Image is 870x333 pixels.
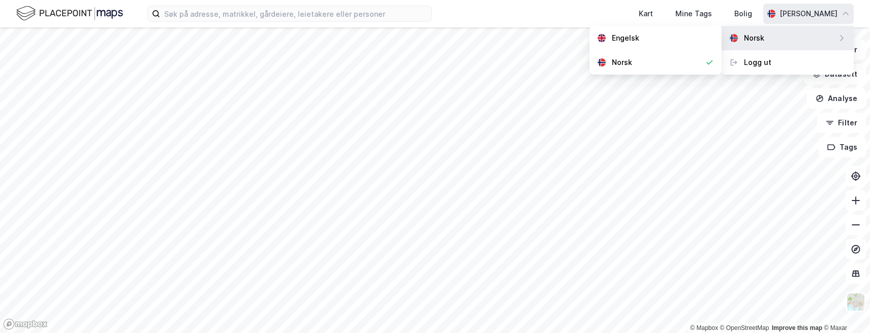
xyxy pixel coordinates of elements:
[772,324,822,331] a: Improve this map
[690,324,718,331] a: Mapbox
[780,8,837,20] div: [PERSON_NAME]
[160,6,431,21] input: Søk på adresse, matrikkel, gårdeiere, leietakere eller personer
[612,56,632,69] div: Norsk
[819,284,870,333] iframe: Chat Widget
[819,137,866,157] button: Tags
[744,32,764,44] div: Norsk
[807,88,866,109] button: Analyse
[720,324,769,331] a: OpenStreetMap
[744,56,771,69] div: Logg ut
[675,8,712,20] div: Mine Tags
[639,8,653,20] div: Kart
[817,113,866,133] button: Filter
[16,5,123,22] img: logo.f888ab2527a4732fd821a326f86c7f29.svg
[3,318,48,330] a: Mapbox homepage
[612,32,639,44] div: Engelsk
[734,8,752,20] div: Bolig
